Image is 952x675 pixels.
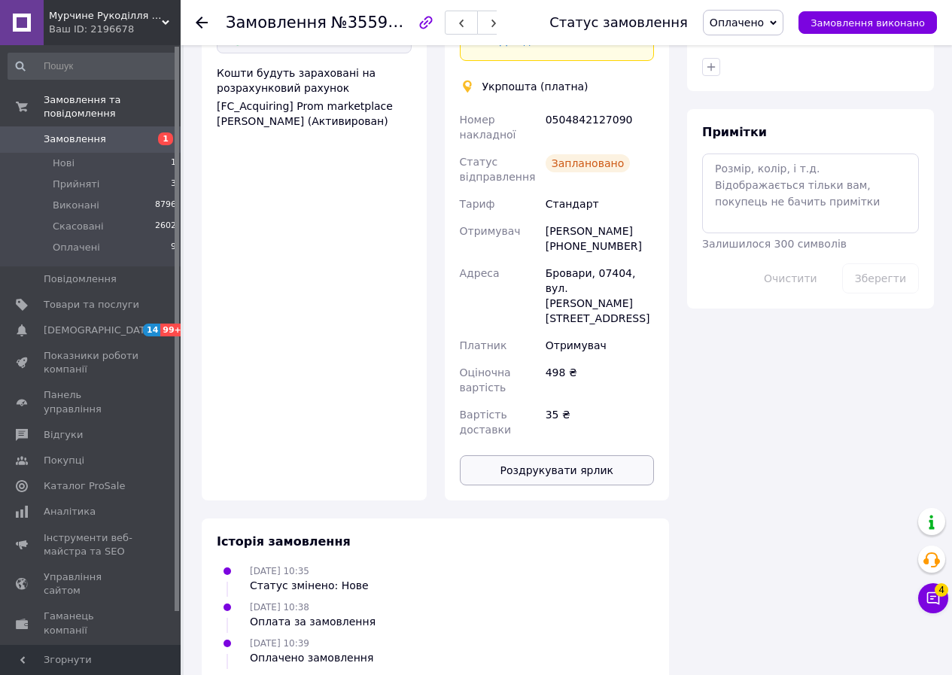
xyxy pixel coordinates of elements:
span: №355959284 [331,13,438,32]
span: Вартість доставки [460,409,511,436]
div: [PERSON_NAME] [PHONE_NUMBER] [543,217,657,260]
span: Виконані [53,199,99,212]
button: Замовлення виконано [798,11,937,34]
div: Кошти будуть зараховані на розрахунковий рахунок [217,65,412,129]
span: Відгуки [44,428,83,442]
span: Замовлення [226,14,327,32]
span: Управління сайтом [44,570,139,597]
span: 9 [171,241,176,254]
span: Оціночна вартість [460,366,511,394]
span: [DATE] 10:39 [250,638,309,649]
div: Оплата за замовлення [250,614,376,629]
div: Отримувач [543,332,657,359]
div: Укрпошта (платна) [479,79,592,94]
span: 99+ [160,324,185,336]
div: Заплановано [546,154,631,172]
span: Покупці [44,454,84,467]
span: Залишилося 300 символів [702,238,847,250]
span: Оплачено [710,17,764,29]
div: Статус змінено: Нове [250,578,369,593]
div: Ваш ID: 2196678 [49,23,181,36]
span: 2602 [155,220,176,233]
span: [DATE] 10:35 [250,566,309,576]
span: Товари та послуги [44,298,139,312]
span: Показники роботи компанії [44,349,139,376]
span: Гаманець компанії [44,610,139,637]
span: Замовлення виконано [811,17,925,29]
button: Чат з покупцем4 [918,583,948,613]
span: Каталог ProSale [44,479,125,493]
span: 1 [158,132,173,145]
div: Стандарт [543,190,657,217]
span: Адреса [460,267,500,279]
span: Інструменти веб-майстра та SEO [44,531,139,558]
span: 8796 [155,199,176,212]
span: Аналітика [44,505,96,518]
div: 0504842127090 [543,106,657,148]
div: Статус замовлення [549,15,688,30]
span: [DEMOGRAPHIC_DATA] [44,324,155,337]
span: 14 [143,324,160,336]
span: Історія замовлення [217,534,351,549]
div: Оплачено замовлення [250,650,373,665]
span: Панель управління [44,388,139,415]
span: Примітки [702,125,767,139]
span: Оплачені [53,241,100,254]
span: [DATE] 10:38 [250,602,309,613]
input: Пошук [8,53,178,80]
button: Роздрукувати ярлик [460,455,655,485]
span: Прийняті [53,178,99,191]
span: Замовлення [44,132,106,146]
span: Скасовані [53,220,104,233]
div: [FC_Acquiring] Prom marketplace [PERSON_NAME] (Активирован) [217,99,412,129]
span: Замовлення та повідомлення [44,93,181,120]
span: Номер накладної [460,114,516,141]
span: Статус відправлення [460,156,536,183]
div: 35 ₴ [543,401,657,443]
span: Мурчине Рукоділля - інтернет-супермаркет [49,9,162,23]
span: 3 [171,178,176,191]
span: Повідомлення [44,272,117,286]
div: Бровари, 07404, вул. [PERSON_NAME][STREET_ADDRESS] [543,260,657,332]
span: Платник [460,339,507,351]
span: Нові [53,157,75,170]
span: 4 [935,583,948,597]
span: Тариф [460,198,495,210]
span: 1 [171,157,176,170]
div: 498 ₴ [543,359,657,401]
span: Отримувач [460,225,521,237]
div: Повернутися назад [196,15,208,30]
